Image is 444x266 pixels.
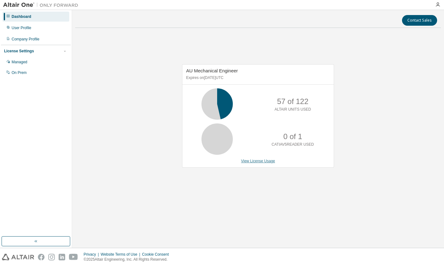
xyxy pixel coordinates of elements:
span: AU Mechanical Engineer [186,68,238,73]
img: facebook.svg [38,254,44,260]
p: CATIAV5READER USED [272,142,314,147]
p: 57 of 122 [277,96,308,107]
div: Cookie Consent [142,252,172,257]
div: User Profile [12,25,31,30]
div: Privacy [84,252,101,257]
div: Managed [12,60,27,65]
p: © 2025 Altair Engineering, Inc. All Rights Reserved. [84,257,173,262]
div: Website Terms of Use [101,252,142,257]
div: Dashboard [12,14,31,19]
img: instagram.svg [48,254,55,260]
img: linkedin.svg [59,254,65,260]
img: altair_logo.svg [2,254,34,260]
p: 0 of 1 [283,131,302,142]
img: youtube.svg [69,254,78,260]
div: License Settings [4,49,34,54]
button: Contact Sales [402,15,437,26]
p: ALTAIR UNITS USED [274,107,311,112]
p: Expires on [DATE] UTC [186,75,328,81]
div: Company Profile [12,37,39,42]
div: On Prem [12,70,27,75]
img: Altair One [3,2,81,8]
a: View License Usage [241,159,275,163]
